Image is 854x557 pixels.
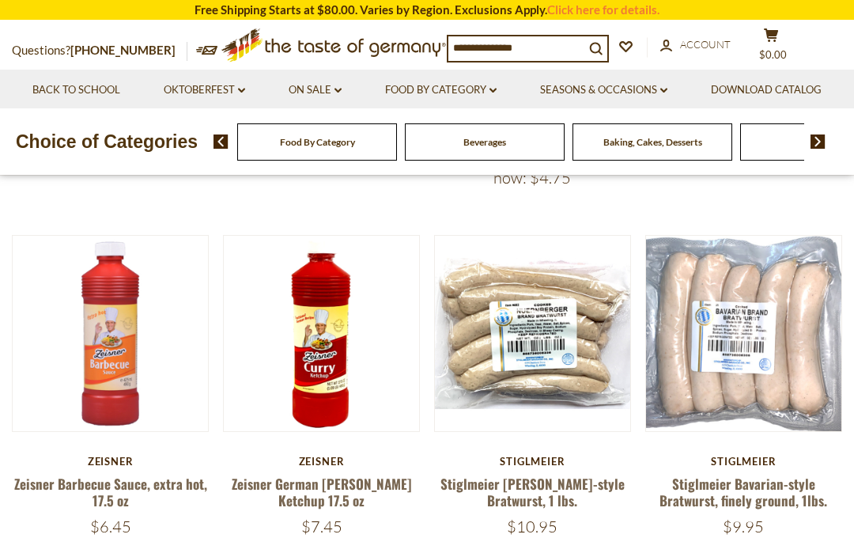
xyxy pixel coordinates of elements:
[680,38,731,51] span: Account
[547,2,659,17] a: Click here for details.
[32,81,120,99] a: Back to School
[440,474,625,510] a: Stiglmeier [PERSON_NAME]-style Bratwurst, 1 lbs.
[280,136,355,148] a: Food By Category
[12,40,187,61] p: Questions?
[645,455,842,468] div: Stiglmeier
[603,136,702,148] a: Baking, Cakes, Desserts
[759,48,787,61] span: $0.00
[224,236,419,431] img: Zeisner German Curry Ketchup 17.5 oz
[434,455,631,468] div: Stiglmeier
[70,43,176,57] a: [PHONE_NUMBER]
[540,81,667,99] a: Seasons & Occasions
[12,455,209,468] div: Zeisner
[711,81,822,99] a: Download Catalog
[14,474,207,510] a: Zeisner Barbecue Sauce, extra hot, 17.5 oz
[232,474,412,510] a: Zeisner German [PERSON_NAME] Ketchup 17.5 oz
[747,28,795,67] button: $0.00
[660,36,731,54] a: Account
[289,81,342,99] a: On Sale
[90,517,131,536] span: $6.45
[13,236,208,431] img: Zeisner Barbecue Sauce, extra hot, 17.5 oz
[723,517,764,536] span: $9.95
[659,474,827,510] a: Stiglmeier Bavarian-style Bratwurst, finely ground, 1lbs.
[435,236,630,431] img: Stiglmeier Nuernberger-style Bratwurst, 1 lbs.
[223,455,420,468] div: Zeisner
[811,135,826,149] img: next arrow
[530,168,571,188] span: $4.75
[463,136,506,148] a: Beverages
[301,517,342,536] span: $7.45
[385,81,497,99] a: Food By Category
[164,81,245,99] a: Oktoberfest
[213,135,229,149] img: previous arrow
[646,236,841,431] img: Stiglmeier Bavarian-style Bratwurst, finely ground, 1lbs.
[493,168,527,188] label: Now:
[507,517,557,536] span: $10.95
